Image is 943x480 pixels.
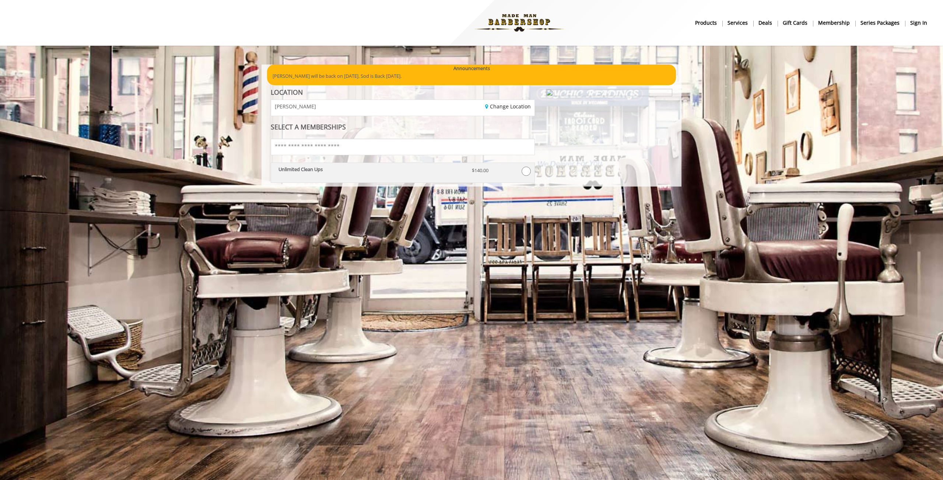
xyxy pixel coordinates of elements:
a: Series packagesSeries packages [855,17,905,28]
b: LOCATION [271,88,303,97]
a: Productsproducts [690,17,722,28]
a: ServicesServices [722,17,753,28]
a: Gift cardsgift cards [778,17,813,28]
b: Services [728,19,748,27]
a: sign insign in [905,17,932,28]
span: [PERSON_NAME] [275,104,316,109]
b: Unlimited Clean Ups [278,166,323,173]
a: Change Location [485,103,531,110]
p: [PERSON_NAME] will be back on [DATE]. Sod is Back [DATE]. [273,72,670,80]
div: Unlimited Clean Ups [273,167,466,180]
b: gift cards [783,19,807,27]
label: SELECT A MEMBERSHIPS [271,124,346,131]
b: Membership [818,19,850,27]
b: products [695,19,717,27]
a: MembershipMembership [813,17,855,28]
b: sign in [910,19,927,27]
b: Deals [758,19,772,27]
a: DealsDeals [753,17,778,28]
b: Announcements [453,65,490,72]
b: Series packages [860,19,900,27]
img: Made Man Barbershop logo [469,3,570,43]
p: $140.00 [472,167,504,174]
